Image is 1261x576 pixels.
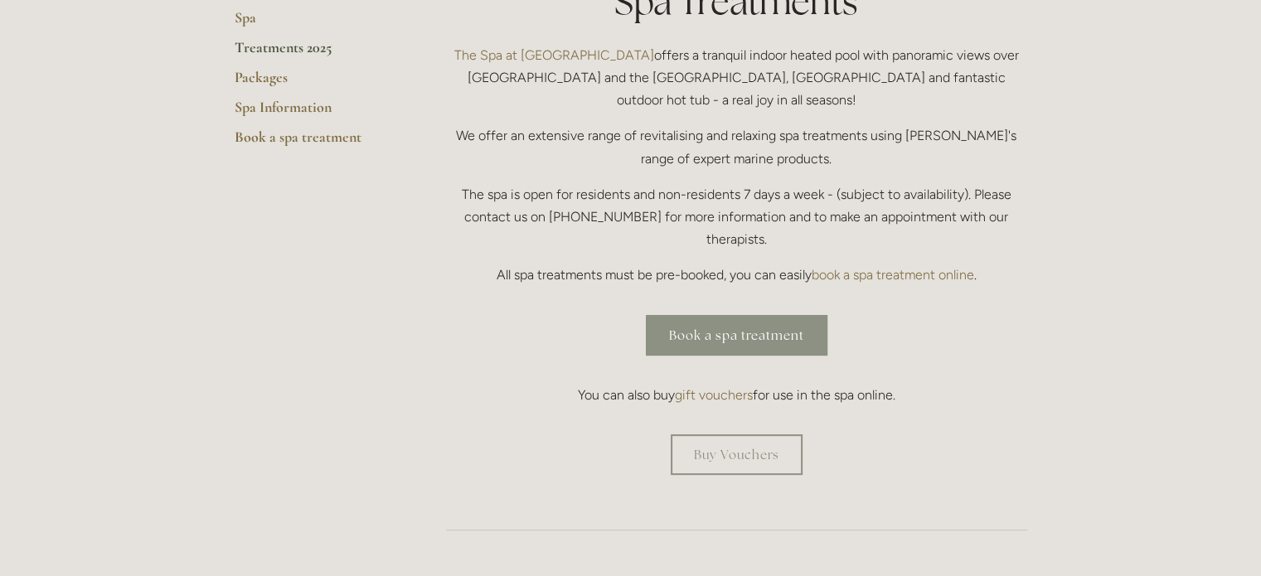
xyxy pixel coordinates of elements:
[446,44,1027,112] p: offers a tranquil indoor heated pool with panoramic views over [GEOGRAPHIC_DATA] and the [GEOGRAP...
[235,68,393,98] a: Packages
[671,434,803,475] a: Buy Vouchers
[235,128,393,157] a: Book a spa treatment
[675,387,753,403] a: gift vouchers
[446,384,1027,406] p: You can also buy for use in the spa online.
[446,124,1027,169] p: We offer an extensive range of revitalising and relaxing spa treatments using [PERSON_NAME]'s ran...
[235,98,393,128] a: Spa Information
[646,315,827,356] a: Book a spa treatment
[812,267,974,283] a: book a spa treatment online
[235,38,393,68] a: Treatments 2025
[446,183,1027,251] p: The spa is open for residents and non-residents 7 days a week - (subject to availability). Please...
[235,8,393,38] a: Spa
[454,47,654,63] a: The Spa at [GEOGRAPHIC_DATA]
[446,264,1027,286] p: All spa treatments must be pre-booked, you can easily .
